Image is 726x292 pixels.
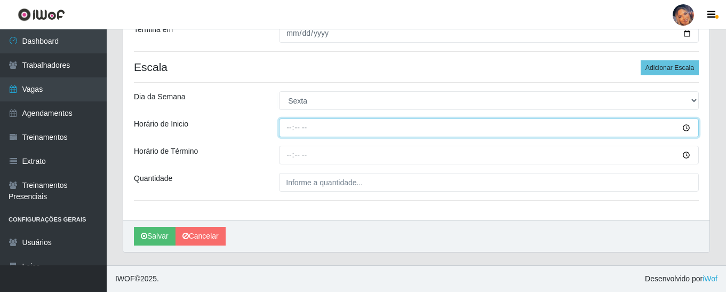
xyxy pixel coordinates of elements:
label: Quantidade [134,173,172,184]
span: IWOF [115,274,135,283]
a: Cancelar [175,227,226,246]
label: Termina em [134,24,173,35]
input: 00:00 [279,119,699,137]
span: © 2025 . [115,273,159,285]
span: Desenvolvido por [645,273,717,285]
h4: Escala [134,60,699,74]
button: Adicionar Escala [641,60,699,75]
input: 00/00/0000 [279,24,699,43]
a: iWof [703,274,717,283]
input: Informe a quantidade... [279,173,699,192]
input: 00:00 [279,146,699,164]
button: Salvar [134,227,175,246]
img: CoreUI Logo [18,8,65,21]
label: Horário de Inicio [134,119,188,130]
label: Horário de Término [134,146,198,157]
label: Dia da Semana [134,91,186,102]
